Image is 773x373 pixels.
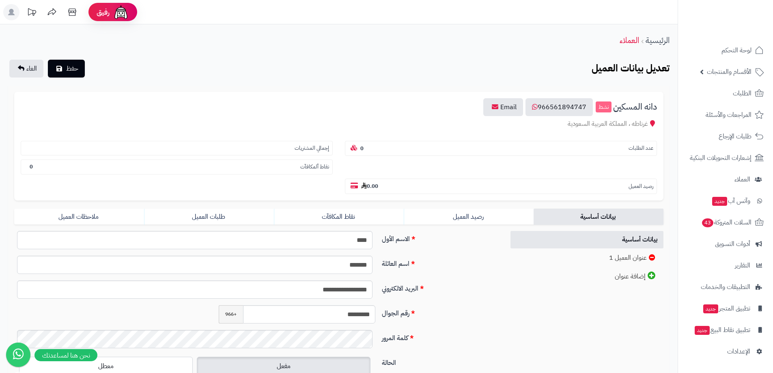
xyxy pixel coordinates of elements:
[97,7,110,17] span: رفيق
[683,277,768,297] a: التطبيقات والخدمات
[683,342,768,361] a: الإعدادات
[683,256,768,275] a: التقارير
[379,305,501,318] label: رقم الجوال
[733,88,751,99] span: الطلبات
[690,152,751,164] span: إشعارات التحويلات البنكية
[379,330,501,343] label: كلمة المرور
[98,361,114,371] span: معطل
[113,4,129,20] img: ai-face.png
[277,361,291,371] span: مفعل
[683,41,768,60] a: لوحة التحكم
[727,346,750,357] span: الإعدادات
[683,148,768,168] a: إشعارات التحويلات البنكية
[683,170,768,189] a: العملاء
[300,163,329,171] small: نقاط ألمكافآت
[702,303,750,314] span: تطبيق المتجر
[596,101,612,113] small: نشط
[701,281,750,293] span: التطبيقات والخدمات
[702,218,713,227] span: 43
[483,98,523,116] a: Email
[510,267,664,285] a: إضافة عنوان
[703,304,718,313] span: جديد
[735,260,750,271] span: التقارير
[144,209,274,225] a: طلبات العميل
[683,213,768,232] a: السلات المتروكة43
[683,234,768,254] a: أدوات التسويق
[701,217,751,228] span: السلات المتروكة
[613,102,657,112] span: دانه المسكين
[22,4,42,22] a: تحديثات المنصة
[706,109,751,121] span: المراجعات والأسئلة
[715,238,750,250] span: أدوات التسويق
[525,98,593,116] a: 966561894747
[9,60,43,78] a: الغاء
[683,299,768,318] a: تطبيق المتجرجديد
[295,144,329,152] small: إجمالي المشتريات
[361,182,378,190] b: 0.00
[683,105,768,125] a: المراجعات والأسئلة
[379,355,501,368] label: الحالة
[629,183,653,190] small: رصيد العميل
[510,231,664,248] a: بيانات أساسية
[719,131,751,142] span: طلبات الإرجاع
[721,45,751,56] span: لوحة التحكم
[360,144,364,152] b: 0
[683,191,768,211] a: وآتس آبجديد
[48,60,85,78] button: حفظ
[620,34,639,46] a: العملاء
[404,209,534,225] a: رصيد العميل
[219,305,243,323] span: +966
[274,209,404,225] a: نقاط المكافآت
[683,127,768,146] a: طلبات الإرجاع
[707,66,751,78] span: الأقسام والمنتجات
[510,249,664,267] a: عنوان العميل 1
[379,280,501,293] label: البريد الالكتروني
[21,119,657,129] div: غرناطه ، المملكة العربية السعودية
[683,84,768,103] a: الطلبات
[14,209,144,225] a: ملاحظات العميل
[734,174,750,185] span: العملاء
[66,64,78,73] span: حفظ
[26,64,37,73] span: الغاء
[629,144,653,152] small: عدد الطلبات
[683,320,768,340] a: تطبيق نقاط البيعجديد
[712,197,727,206] span: جديد
[30,163,33,170] b: 0
[592,61,670,75] b: تعديل بيانات العميل
[694,324,750,336] span: تطبيق نقاط البيع
[379,256,501,269] label: اسم العائلة
[695,326,710,335] span: جديد
[646,34,670,46] a: الرئيسية
[534,209,663,225] a: بيانات أساسية
[379,231,501,244] label: الاسم الأول
[711,195,750,207] span: وآتس آب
